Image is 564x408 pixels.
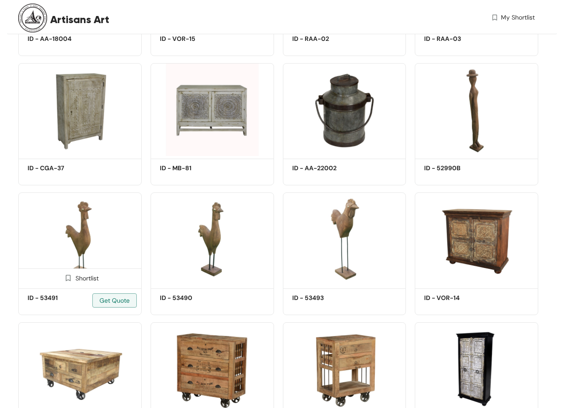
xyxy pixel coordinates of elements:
[64,274,72,282] img: Shortlist
[491,13,499,22] img: wishlist
[50,12,109,28] span: Artisans Art
[424,293,500,303] h5: ID - VOR-14
[283,192,406,286] img: 58474295-5d92-45cb-8fd7-14d9474a7ece
[28,34,103,44] h5: ID - AA-18004
[92,293,137,308] button: Get Quote
[18,63,142,156] img: 8dd759bd-b56b-4d26-b096-6118c42c101e
[160,34,235,44] h5: ID - VOR-15
[61,273,99,282] div: Shortlist
[18,192,142,286] img: 787c70c5-b695-443c-a470-c92c0d2c86c9
[18,4,47,32] img: Buyer Portal
[99,296,130,305] span: Get Quote
[292,293,368,303] h5: ID - 53493
[28,293,103,303] h5: ID - 53491
[415,192,538,286] img: 054d0c36-5c0a-4c45-b474-b84a90394bb0
[501,13,535,22] span: My Shortlist
[424,164,500,173] h5: ID - 52990B
[283,63,406,156] img: 3130da03-0647-4ed9-8022-39d44abd9826
[292,164,368,173] h5: ID - AA-22002
[424,34,500,44] h5: ID - RAA-03
[151,192,274,286] img: 66b49be1-e124-41fa-879a-c7948d4c28a4
[292,34,368,44] h5: ID - RAA-02
[415,63,538,156] img: 03ff68fb-88ce-45ce-b9ef-03e5de76fcd8
[28,164,103,173] h5: ID - CGA-37
[151,63,274,156] img: 51120e1a-4279-4756-a83a-a649368ae03c
[160,164,235,173] h5: ID - MB-81
[160,293,235,303] h5: ID - 53490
